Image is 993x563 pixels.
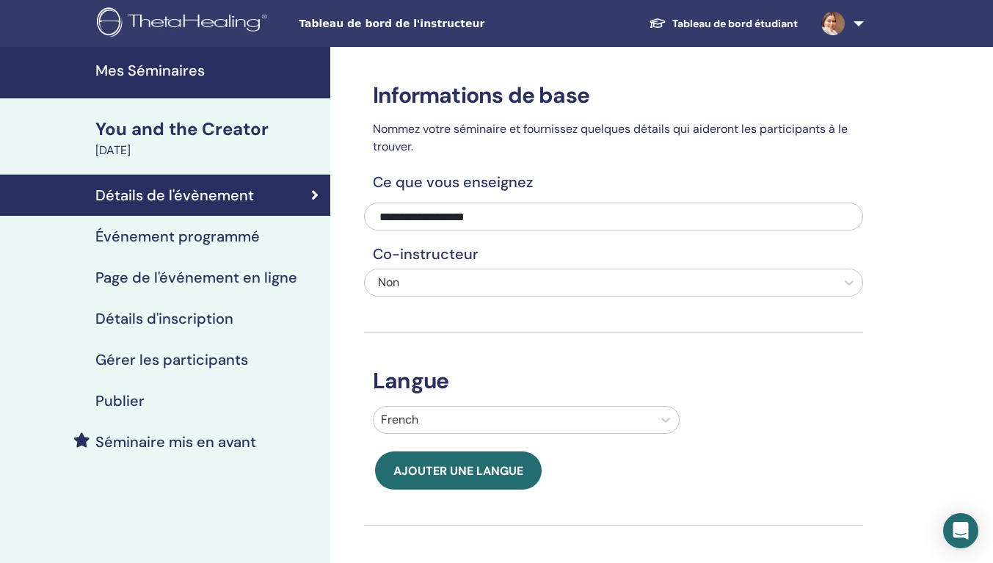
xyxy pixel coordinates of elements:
h4: Mes Séminaires [95,62,321,79]
h3: Langue [364,368,863,394]
a: Tableau de bord étudiant [637,10,810,37]
h4: Détails d'inscription [95,310,233,327]
span: Non [378,275,399,290]
h4: Publier [95,392,145,410]
div: Open Intercom Messenger [943,513,978,548]
p: Nommez votre séminaire et fournissez quelques détails qui aideront les participants à le trouver. [364,120,863,156]
button: Ajouter une langue [375,451,542,490]
a: You and the Creator[DATE] [87,117,330,159]
h4: Détails de l'évènement [95,186,254,204]
span: Ajouter une langue [393,463,523,479]
img: graduation-cap-white.svg [649,17,666,29]
h4: Gérer les participants [95,351,248,368]
div: [DATE] [95,142,321,159]
h3: Informations de base [364,82,863,109]
h4: Événement programmé [95,228,260,245]
span: Tableau de bord de l'instructeur [299,16,519,32]
div: You and the Creator [95,117,321,142]
h4: Page de l'événement en ligne [95,269,297,286]
h4: Ce que vous enseignez [364,173,863,191]
h4: Co-instructeur [364,245,863,263]
img: default.jpg [821,12,845,35]
h4: Séminaire mis en avant [95,433,256,451]
img: logo.png [97,7,272,40]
